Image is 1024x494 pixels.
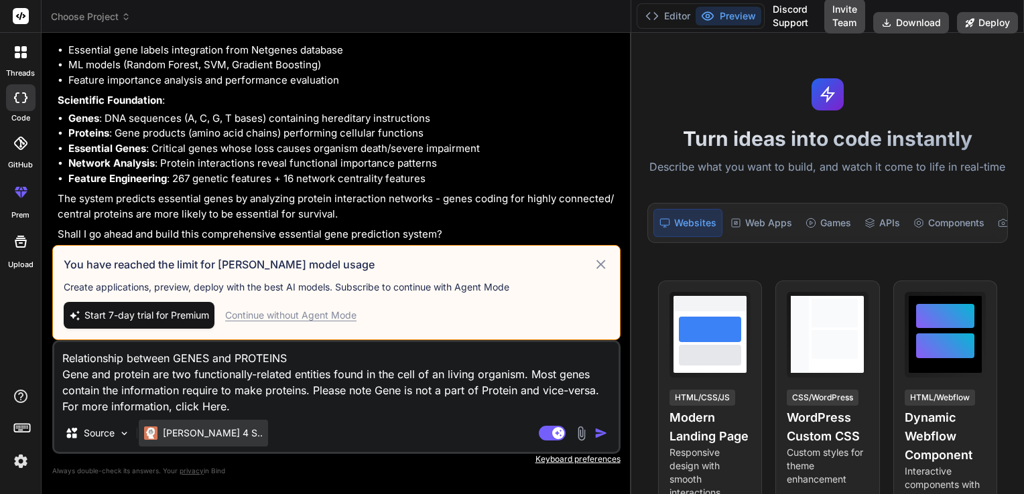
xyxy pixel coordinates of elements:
[594,426,608,440] img: icon
[68,171,618,187] li: : 267 genetic features + 16 network centrality features
[787,446,868,486] p: Custom styles for theme enhancement
[787,408,868,446] h4: WordPress Custom CSS
[8,259,34,270] label: Upload
[180,467,204,475] span: privacy
[68,142,146,155] strong: Essential Genes
[119,428,130,439] img: Pick Models
[669,390,735,406] div: HTML/CSS/JS
[859,209,905,237] div: APIs
[68,172,167,185] strong: Feature Engineering
[8,159,33,171] label: GitHub
[68,58,618,73] li: ML models (Random Forest, SVM, Gradient Boosting)
[58,94,162,106] strong: Scientific Foundation
[225,309,357,322] div: Continue without Agent Mode
[58,191,618,222] p: The system predicts essential genes by analyzing protein interaction networks - genes coding for ...
[64,256,593,272] h3: You have reached the limit for [PERSON_NAME] model usage
[68,127,109,139] strong: Proteins
[68,157,155,169] strong: Network Analysis
[6,68,35,79] label: threads
[54,342,619,414] textarea: Relationship between GENES and PROTEINS Gene and protein are two functionally-related entities fo...
[905,408,986,465] h4: Dynamic Webflow Component
[51,10,131,23] span: Choose Project
[68,73,618,88] li: Feature importance analysis and performance evaluation
[163,426,263,440] p: [PERSON_NAME] 4 S..
[52,454,621,465] p: Keyboard preferences
[144,426,157,440] img: Claude 4 Sonnet
[669,408,751,446] h4: Modern Landing Page
[68,112,99,125] strong: Genes
[957,12,1018,33] button: Deploy
[696,7,761,25] button: Preview
[905,390,975,406] div: HTML/Webflow
[653,209,722,237] div: Websites
[639,159,1016,176] p: Describe what you want to build, and watch it come to life in real-time
[52,465,621,477] p: Always double-check its answers. Your in Bind
[58,227,618,242] p: Shall I go ahead and build this comprehensive essential gene prediction system?
[787,390,858,406] div: CSS/WordPress
[640,7,696,25] button: Editor
[725,209,797,237] div: Web Apps
[84,426,115,440] p: Source
[68,111,618,127] li: : DNA sequences (A, C, G, T bases) containing hereditary instructions
[9,450,32,473] img: settings
[68,126,618,141] li: : Gene products (amino acid chains) performing cellular functions
[800,209,856,237] div: Games
[68,156,618,171] li: : Protein interactions reveal functional importance patterns
[68,141,618,157] li: : Critical genes whose loss causes organism death/severe impairment
[873,12,949,33] button: Download
[64,302,214,329] button: Start 7-day trial for Premium
[64,280,609,294] p: Create applications, preview, deploy with the best AI models. Subscribe to continue with Agent Mode
[58,93,618,108] p: :
[11,112,30,124] label: code
[908,209,990,237] div: Components
[574,426,589,441] img: attachment
[68,43,618,58] li: Essential gene labels integration from Netgenes database
[639,127,1016,151] h1: Turn ideas into code instantly
[84,309,209,322] span: Start 7-day trial for Premium
[11,210,29,221] label: prem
